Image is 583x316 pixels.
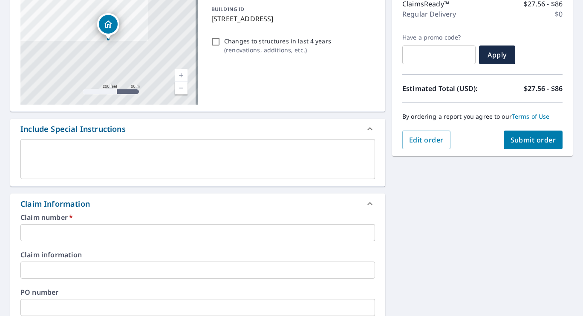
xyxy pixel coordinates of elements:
[402,34,476,41] label: Have a promo code?
[555,9,563,19] p: $0
[20,251,375,258] label: Claim information
[524,83,563,94] p: $27.56 - $86
[211,6,244,13] p: BUILDING ID
[20,198,90,210] div: Claim Information
[479,46,515,64] button: Apply
[20,214,375,221] label: Claim number
[402,9,456,19] p: Regular Delivery
[224,37,331,46] p: Changes to structures in last 4 years
[402,131,450,149] button: Edit order
[97,13,119,40] div: Dropped pin, building 1, Residential property, 3354 Taylorwood Ln Spring Hill, TN 37174
[10,119,385,139] div: Include Special Instructions
[402,113,563,120] p: By ordering a report you agree to our
[224,46,331,54] p: ( renovations, additions, etc. )
[402,83,482,94] p: Estimated Total (USD):
[504,131,563,149] button: Submit order
[486,50,508,60] span: Apply
[409,135,444,145] span: Edit order
[20,289,375,296] label: PO number
[175,69,188,82] a: Current Level 17, Zoom In
[511,135,556,145] span: Submit order
[175,82,188,94] a: Current Level 17, Zoom Out
[10,194,385,214] div: Claim Information
[20,123,126,135] div: Include Special Instructions
[211,14,372,24] p: [STREET_ADDRESS]
[512,112,550,120] a: Terms of Use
